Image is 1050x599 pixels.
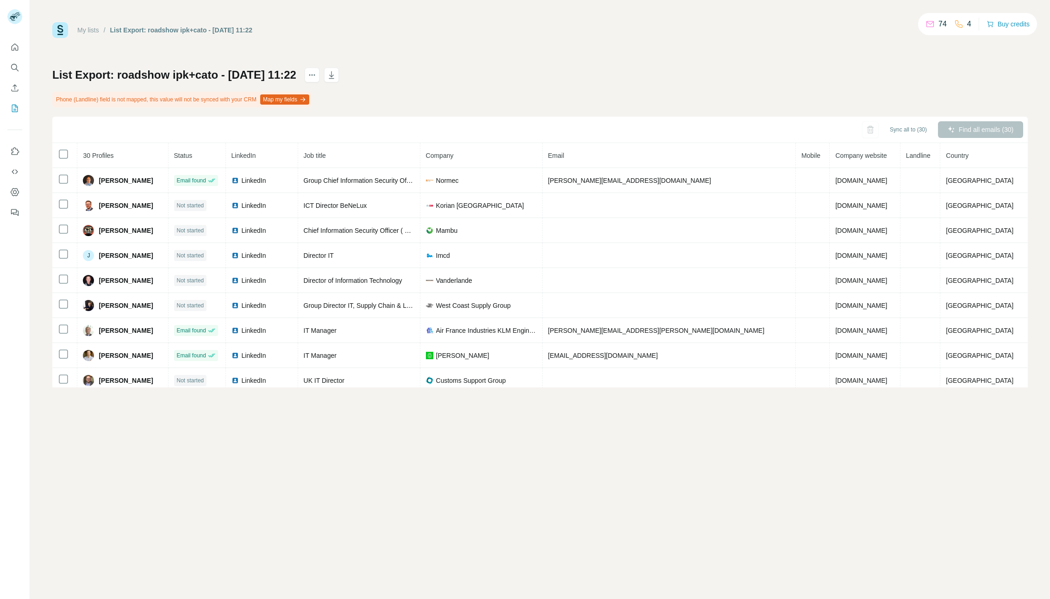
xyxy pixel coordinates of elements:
span: Country [946,152,969,159]
span: Email [548,152,564,159]
span: ICT Director BeNeLux [304,202,367,209]
span: Status [174,152,193,159]
img: company-logo [426,252,433,259]
img: Avatar [83,375,94,386]
span: [GEOGRAPHIC_DATA] [946,327,1013,334]
button: Map my fields [260,94,309,105]
span: [GEOGRAPHIC_DATA] [946,352,1013,359]
span: [DOMAIN_NAME] [835,327,887,334]
span: LinkedIn [242,326,266,335]
button: My lists [7,100,22,117]
span: Customs Support Group [436,376,506,385]
span: [PERSON_NAME] [99,376,153,385]
p: 74 [938,19,947,30]
span: LinkedIn [242,351,266,360]
span: [GEOGRAPHIC_DATA] [946,277,1013,284]
span: Korian [GEOGRAPHIC_DATA] [436,201,524,210]
span: 30 Profiles [83,152,113,159]
span: [GEOGRAPHIC_DATA] [946,252,1013,259]
span: Chief Information Security Officer ( CISO ) [304,227,425,234]
span: Not started [177,301,204,310]
img: company-logo [426,227,433,234]
button: actions [305,68,319,82]
img: company-logo [426,277,433,284]
span: [PERSON_NAME] [436,351,489,360]
img: Avatar [83,225,94,236]
img: LinkedIn logo [231,302,239,309]
span: [DOMAIN_NAME] [835,227,887,234]
span: LinkedIn [242,376,266,385]
span: Air France Industries KLM Engineering AND Maintenance [436,326,537,335]
button: Enrich CSV [7,80,22,96]
span: LinkedIn [242,301,266,310]
span: [PERSON_NAME] [99,201,153,210]
span: West Coast Supply Group [436,301,511,310]
img: company-logo [426,377,433,384]
img: LinkedIn logo [231,177,239,184]
img: LinkedIn logo [231,277,239,284]
span: Mobile [801,152,820,159]
div: J [83,250,94,261]
img: Avatar [83,275,94,286]
img: Avatar [83,300,94,311]
li: / [104,25,106,35]
span: Email found [177,176,206,185]
span: [GEOGRAPHIC_DATA] [946,377,1013,384]
span: LinkedIn [242,226,266,235]
button: Dashboard [7,184,22,200]
img: LinkedIn logo [231,327,239,334]
span: LinkedIn [242,201,266,210]
img: Avatar [83,200,94,211]
span: Company website [835,152,887,159]
button: Buy credits [987,18,1030,31]
img: LinkedIn logo [231,352,239,359]
span: Landline [906,152,931,159]
span: [PERSON_NAME] [99,301,153,310]
img: company-logo [426,327,433,334]
span: LinkedIn [242,176,266,185]
span: IT Manager [304,352,337,359]
button: Use Surfe API [7,163,22,180]
span: LinkedIn [242,251,266,260]
button: Feedback [7,204,22,221]
img: Avatar [83,175,94,186]
span: Director IT [304,252,334,259]
span: [DOMAIN_NAME] [835,277,887,284]
span: [GEOGRAPHIC_DATA] [946,302,1013,309]
span: [GEOGRAPHIC_DATA] [946,202,1013,209]
span: [PERSON_NAME] [99,251,153,260]
span: Job title [304,152,326,159]
button: Use Surfe on LinkedIn [7,143,22,160]
span: [PERSON_NAME] [99,276,153,285]
span: [GEOGRAPHIC_DATA] [946,227,1013,234]
span: Company [426,152,454,159]
span: [PERSON_NAME] [99,176,153,185]
button: Search [7,59,22,76]
span: Email found [177,351,206,360]
span: Not started [177,376,204,385]
img: LinkedIn logo [231,377,239,384]
button: Quick start [7,39,22,56]
span: Mambu [436,226,458,235]
span: [DOMAIN_NAME] [835,202,887,209]
span: [EMAIL_ADDRESS][DOMAIN_NAME] [548,352,658,359]
span: [DOMAIN_NAME] [835,302,887,309]
span: [PERSON_NAME] [99,226,153,235]
span: [DOMAIN_NAME] [835,352,887,359]
span: Normec [436,176,459,185]
span: Not started [177,276,204,285]
span: Imcd [436,251,450,260]
span: Not started [177,226,204,235]
span: [DOMAIN_NAME] [835,252,887,259]
img: Avatar [83,350,94,361]
img: LinkedIn logo [231,202,239,209]
h1: List Export: roadshow ipk+cato - [DATE] 11:22 [52,68,296,82]
img: company-logo [426,202,433,209]
span: [PERSON_NAME] [99,351,153,360]
span: [GEOGRAPHIC_DATA] [946,177,1013,184]
span: Not started [177,251,204,260]
img: Surfe Logo [52,22,68,38]
span: Group Chief Information Security Officer [304,177,419,184]
span: [DOMAIN_NAME] [835,177,887,184]
span: [PERSON_NAME][EMAIL_ADDRESS][PERSON_NAME][DOMAIN_NAME] [548,327,765,334]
